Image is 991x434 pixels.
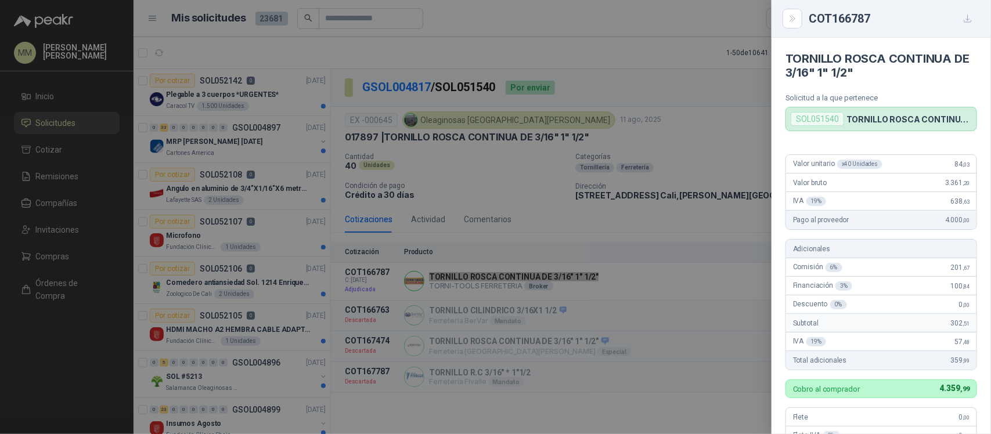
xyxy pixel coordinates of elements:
div: Adicionales [786,240,976,258]
div: 19 % [806,337,827,346]
h4: TORNILLO ROSCA CONTINUA DE 3/16" 1" 1/2" [785,52,977,79]
div: 6 % [826,263,842,272]
span: 201 [951,263,970,272]
span: Subtotal [793,319,819,327]
span: 302 [951,319,970,327]
span: 4.000 [945,216,970,224]
span: 638 [951,197,970,205]
div: x 40 Unidades [837,160,882,169]
span: Descuento [793,300,847,309]
button: Close [785,12,799,26]
span: ,00 [963,217,970,223]
span: ,84 [963,283,970,290]
p: TORNILLO ROSCA CONTINUA DE 3/16" 1" 1/2" [846,114,972,124]
span: Financiación [793,281,852,291]
span: IVA [793,197,826,206]
p: Cobro al comprador [793,385,860,393]
span: Valor unitario [793,160,882,169]
span: 4.359 [940,384,970,393]
span: IVA [793,337,826,346]
span: ,51 [963,320,970,327]
span: 57 [955,338,970,346]
p: Solicitud a la que pertenece [785,93,977,102]
div: COT166787 [809,9,977,28]
span: 0 [959,413,970,421]
div: 19 % [806,197,827,206]
span: Valor bruto [793,179,827,187]
span: ,20 [963,180,970,186]
div: 0 % [830,300,847,309]
span: ,03 [963,161,970,168]
span: Pago al proveedor [793,216,849,224]
span: Flete [793,413,808,421]
span: 0 [959,301,970,309]
div: Total adicionales [786,351,976,370]
span: ,63 [963,198,970,205]
span: 3.361 [945,179,970,187]
span: Comisión [793,263,842,272]
span: ,67 [963,265,970,271]
span: ,00 [963,302,970,308]
span: 84 [955,160,970,168]
span: ,99 [963,357,970,364]
span: 100 [951,282,970,290]
span: ,48 [963,339,970,345]
div: SOL051540 [791,112,844,126]
span: ,00 [963,414,970,421]
div: 3 % [835,281,852,291]
span: ,99 [960,385,970,393]
span: 359 [951,356,970,364]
